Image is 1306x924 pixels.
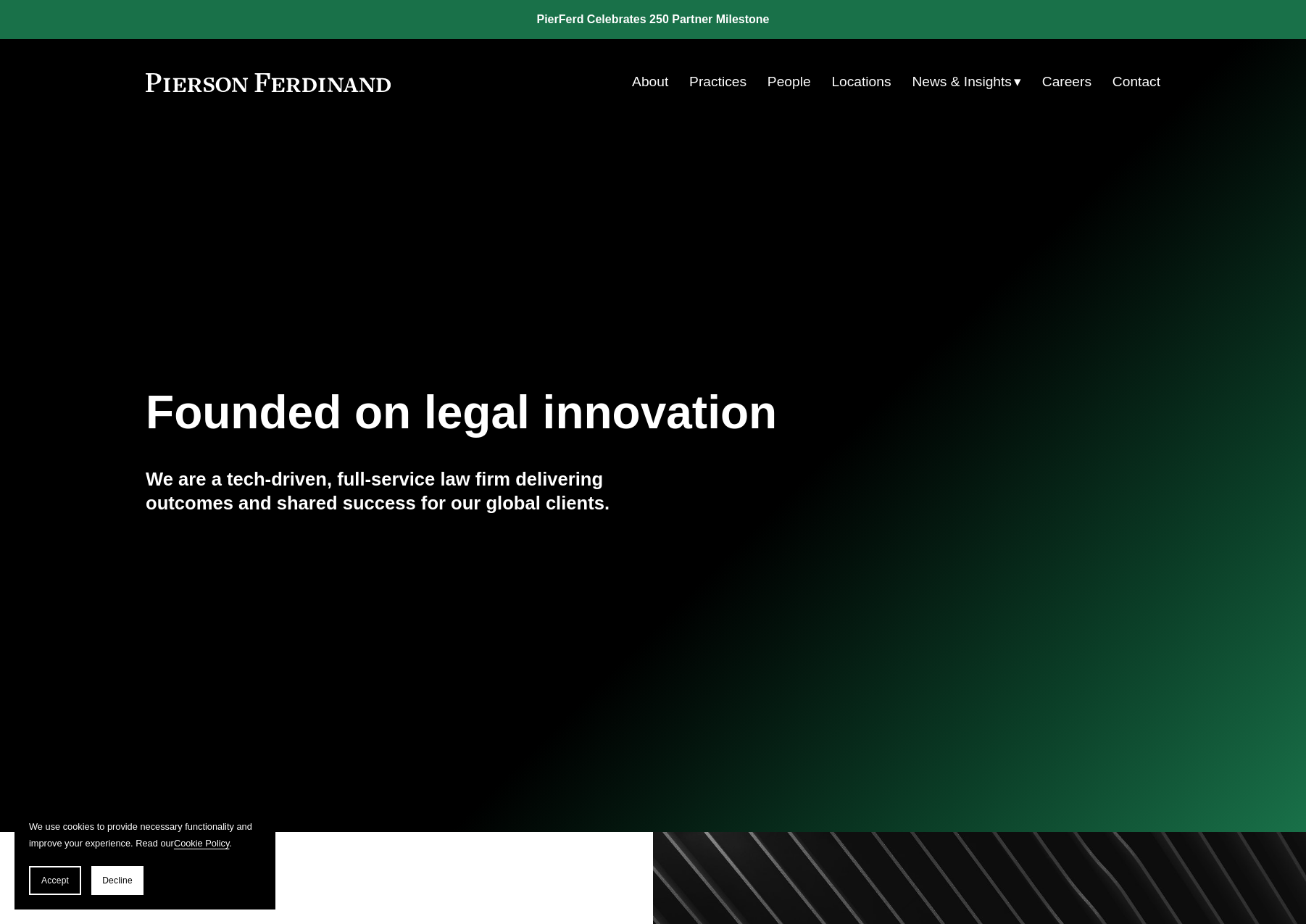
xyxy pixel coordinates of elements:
a: folder dropdown [912,68,1021,96]
span: Decline [102,875,133,886]
a: Practices [689,68,746,96]
span: Accept [41,875,69,886]
h4: We are a tech-driven, full-service law firm delivering outcomes and shared success for our global... [146,467,653,515]
p: We use cookies to provide necessary functionality and improve your experience. Read our . [29,818,261,852]
a: Cookie Policy [174,838,230,849]
button: Accept [29,866,81,895]
a: Contact [1112,68,1160,96]
button: Decline [91,866,144,895]
span: News & Insights [912,70,1012,95]
a: About [632,68,668,96]
a: Careers [1042,68,1091,96]
a: People [768,68,811,96]
section: Cookie banner [14,804,275,910]
h1: Founded on legal innovation [146,386,991,439]
a: Locations [831,68,891,96]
